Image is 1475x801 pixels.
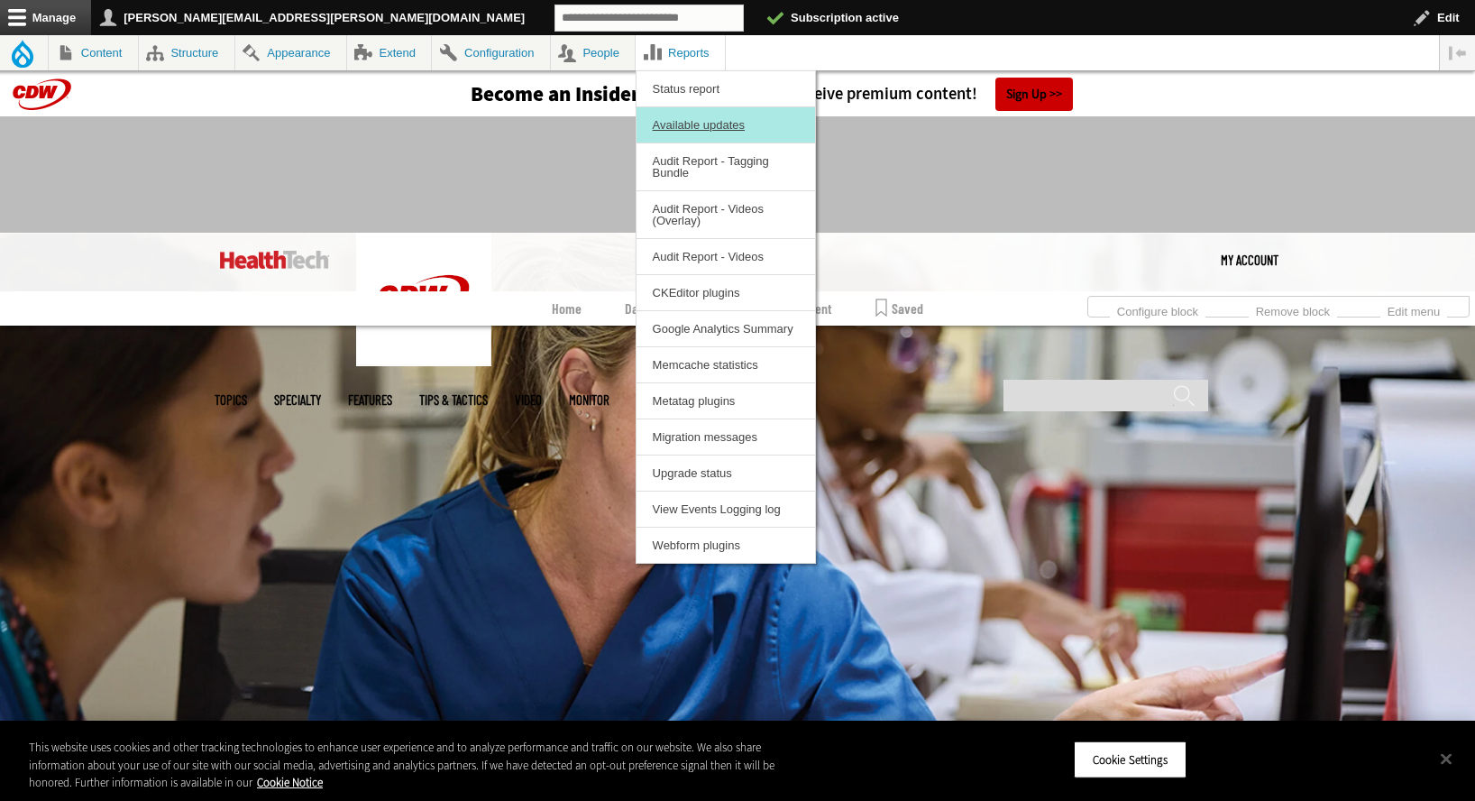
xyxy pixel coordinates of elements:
a: Structure [139,35,234,70]
a: Sign Up [995,78,1073,111]
a: Upgrade status [637,456,815,491]
img: Home [220,251,329,269]
a: Configuration [432,35,549,70]
a: Dashboard [625,291,680,326]
a: Video [515,393,542,407]
a: Migration messages [637,419,815,455]
a: My Account [1221,233,1278,287]
a: More information about your privacy [257,775,323,790]
a: People [551,35,636,70]
a: Google Analytics Summary [637,311,815,346]
a: CKEditor plugins [637,275,815,310]
a: Remove block [1249,299,1337,319]
a: Memcache statistics [637,347,815,382]
a: Audit Report - Tagging Bundle [637,143,815,190]
iframe: advertisement [409,134,1066,216]
a: Webform plugins [637,528,815,563]
a: Home [552,291,582,326]
a: Edit menu [1380,299,1447,319]
span: Specialty [274,393,321,407]
a: Available updates [637,107,815,143]
a: Become an Insider [403,84,640,105]
a: Status report [637,71,815,106]
a: Configure block [1110,299,1205,319]
a: Extend [347,35,432,70]
button: Close [1426,739,1466,778]
span: Topics [215,393,247,407]
a: View Events Logging log [637,492,815,527]
a: Audit Report - Videos (Overlay) [637,191,815,238]
div: This website uses cookies and other tracking technologies to enhance user experience and to analy... [29,739,811,792]
a: Metatag plugins [637,383,815,419]
button: Vertical orientation [1440,35,1475,70]
a: Content [49,35,138,70]
a: Features [348,393,392,407]
h3: Become an Insider [471,84,640,105]
a: Reports [636,35,725,70]
a: Tips & Tactics [419,393,488,407]
a: CDW [356,352,491,371]
button: Cookie Settings [1074,741,1186,778]
a: Audit Report - Videos [637,239,815,274]
a: Appearance [235,35,346,70]
a: Saved [875,291,923,326]
div: User menu [1221,233,1278,287]
img: Home [356,233,491,366]
a: MonITor [569,393,609,407]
